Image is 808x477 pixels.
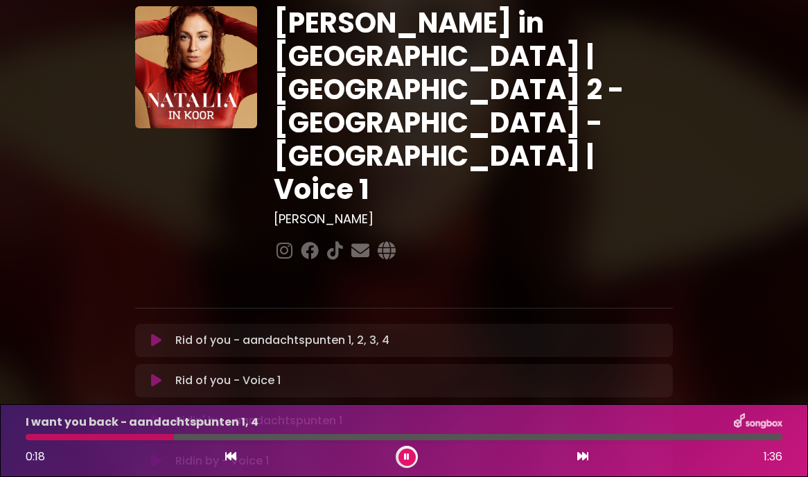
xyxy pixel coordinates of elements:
[26,449,45,465] span: 0:18
[175,332,389,349] p: Rid of you - aandachtspunten 1, 2, 3, 4
[175,372,281,389] p: Rid of you - Voice 1
[26,414,258,431] p: I want you back - aandachtspunten 1, 4
[764,449,782,465] span: 1:36
[274,6,673,206] h1: [PERSON_NAME] in [GEOGRAPHIC_DATA] | [GEOGRAPHIC_DATA] 2 - [GEOGRAPHIC_DATA] - [GEOGRAPHIC_DATA] ...
[274,211,673,227] h3: [PERSON_NAME]
[734,413,782,431] img: songbox-logo-white.png
[135,6,257,128] img: YTVS25JmS9CLUqXqkEhs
